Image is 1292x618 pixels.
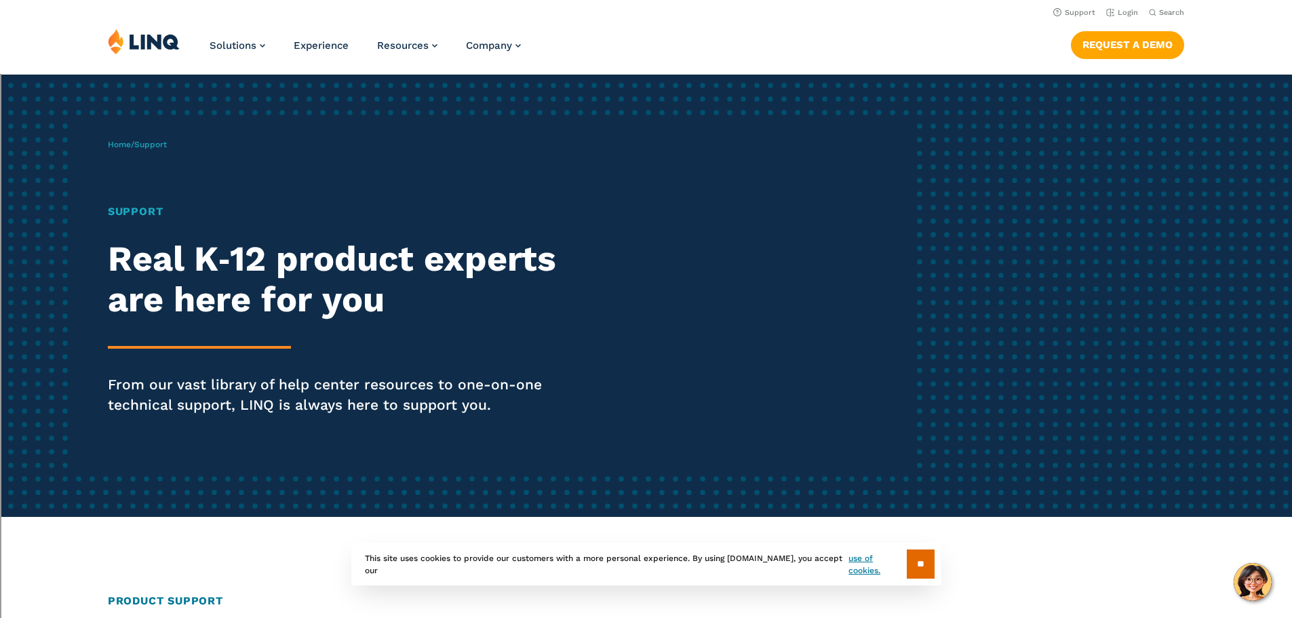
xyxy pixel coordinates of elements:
[210,39,256,52] span: Solutions
[1234,563,1272,601] button: Hello, have a question? Let’s chat.
[1149,7,1184,18] button: Open Search Bar
[210,28,521,73] nav: Primary Navigation
[1071,31,1184,58] a: Request a Demo
[1159,8,1184,17] span: Search
[848,552,906,577] a: use of cookies.
[377,39,437,52] a: Resources
[210,39,265,52] a: Solutions
[1106,8,1138,17] a: Login
[1071,28,1184,58] nav: Button Navigation
[466,39,521,52] a: Company
[108,28,180,54] img: LINQ | K‑12 Software
[351,543,941,585] div: This site uses cookies to provide our customers with a more personal experience. By using [DOMAIN...
[377,39,429,52] span: Resources
[466,39,512,52] span: Company
[294,39,349,52] a: Experience
[1053,8,1095,17] a: Support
